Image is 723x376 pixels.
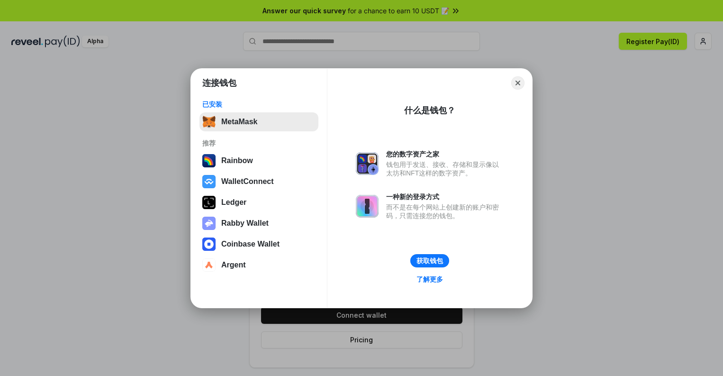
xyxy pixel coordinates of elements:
img: svg+xml,%3Csvg%20xmlns%3D%22http%3A%2F%2Fwww.w3.org%2F2000%2Fsvg%22%20fill%3D%22none%22%20viewBox... [356,152,379,175]
button: Rabby Wallet [199,214,318,233]
button: Rainbow [199,151,318,170]
div: Ledger [221,198,246,207]
button: 获取钱包 [410,254,449,267]
div: 一种新的登录方式 [386,193,504,201]
img: svg+xml,%3Csvg%20width%3D%2228%22%20height%3D%2228%22%20viewBox%3D%220%200%2028%2028%22%20fill%3D... [202,238,216,251]
div: MetaMask [221,118,257,126]
div: Argent [221,261,246,269]
div: 了解更多 [416,275,443,284]
button: MetaMask [199,112,318,131]
div: 获取钱包 [416,257,443,265]
h1: 连接钱包 [202,77,236,89]
div: 推荐 [202,139,316,147]
div: 已安装 [202,100,316,109]
img: svg+xml,%3Csvg%20xmlns%3D%22http%3A%2F%2Fwww.w3.org%2F2000%2Fsvg%22%20fill%3D%22none%22%20viewBox... [356,195,379,218]
img: svg+xml,%3Csvg%20width%3D%2228%22%20height%3D%2228%22%20viewBox%3D%220%200%2028%2028%22%20fill%3D... [202,175,216,188]
a: 了解更多 [411,273,449,285]
div: 您的数字资产之家 [386,150,504,158]
div: Rainbow [221,156,253,165]
button: Ledger [199,193,318,212]
img: svg+xml,%3Csvg%20width%3D%22120%22%20height%3D%22120%22%20viewBox%3D%220%200%20120%20120%22%20fil... [202,154,216,167]
img: svg+xml,%3Csvg%20xmlns%3D%22http%3A%2F%2Fwww.w3.org%2F2000%2Fsvg%22%20width%3D%2228%22%20height%3... [202,196,216,209]
img: svg+xml,%3Csvg%20width%3D%2228%22%20height%3D%2228%22%20viewBox%3D%220%200%2028%2028%22%20fill%3D... [202,258,216,272]
div: Coinbase Wallet [221,240,280,248]
div: 钱包用于发送、接收、存储和显示像以太坊和NFT这样的数字资产。 [386,160,504,177]
div: 什么是钱包？ [404,105,455,116]
button: WalletConnect [199,172,318,191]
img: svg+xml,%3Csvg%20xmlns%3D%22http%3A%2F%2Fwww.w3.org%2F2000%2Fsvg%22%20fill%3D%22none%22%20viewBox... [202,217,216,230]
div: WalletConnect [221,177,274,186]
button: Argent [199,256,318,275]
div: 而不是在每个网站上创建新的账户和密码，只需连接您的钱包。 [386,203,504,220]
img: svg+xml,%3Csvg%20fill%3D%22none%22%20height%3D%2233%22%20viewBox%3D%220%200%2035%2033%22%20width%... [202,115,216,128]
div: Rabby Wallet [221,219,269,228]
button: Coinbase Wallet [199,235,318,254]
button: Close [511,76,524,90]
